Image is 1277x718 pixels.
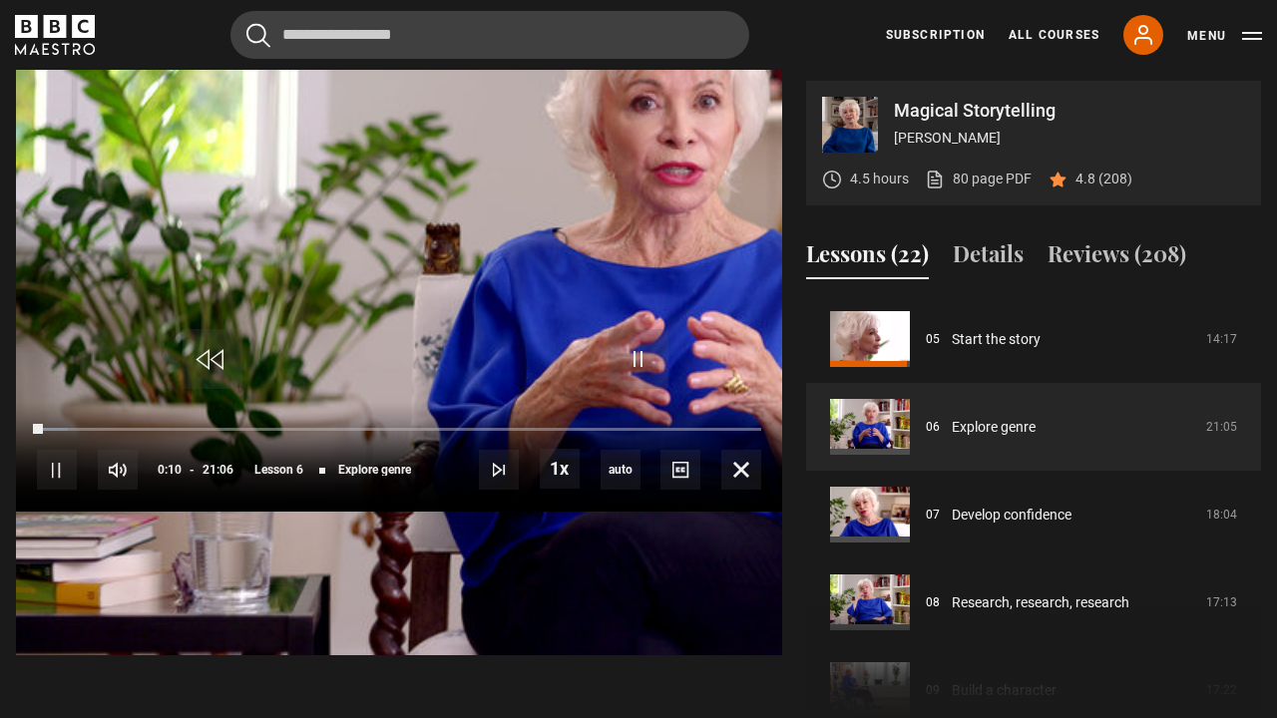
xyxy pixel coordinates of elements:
[894,102,1245,120] p: Magical Storytelling
[952,329,1041,350] a: Start the story
[158,452,182,488] span: 0:10
[952,505,1071,526] a: Develop confidence
[894,128,1245,149] p: [PERSON_NAME]
[254,464,303,476] span: Lesson 6
[479,450,519,490] button: Next Lesson
[1187,26,1262,46] button: Toggle navigation
[98,450,138,490] button: Mute
[952,592,1129,613] a: Research, research, research
[16,81,782,512] video-js: Video Player
[203,452,233,488] span: 21:06
[190,463,195,477] span: -
[1075,169,1132,189] p: 4.8 (208)
[925,169,1032,189] a: 80 page PDF
[540,449,580,489] button: Playback Rate
[1048,237,1186,279] button: Reviews (208)
[952,417,1036,438] a: Explore genre
[1009,26,1099,44] a: All Courses
[953,237,1024,279] button: Details
[721,450,761,490] button: Fullscreen
[37,450,77,490] button: Pause
[660,450,700,490] button: Captions
[886,26,985,44] a: Subscription
[806,237,929,279] button: Lessons (22)
[230,11,749,59] input: Search
[15,15,95,55] svg: BBC Maestro
[850,169,909,189] p: 4.5 hours
[37,428,761,432] div: Progress Bar
[246,23,270,48] button: Submit the search query
[338,464,411,476] span: Explore genre
[601,450,640,490] div: Current quality: 720p
[601,450,640,490] span: auto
